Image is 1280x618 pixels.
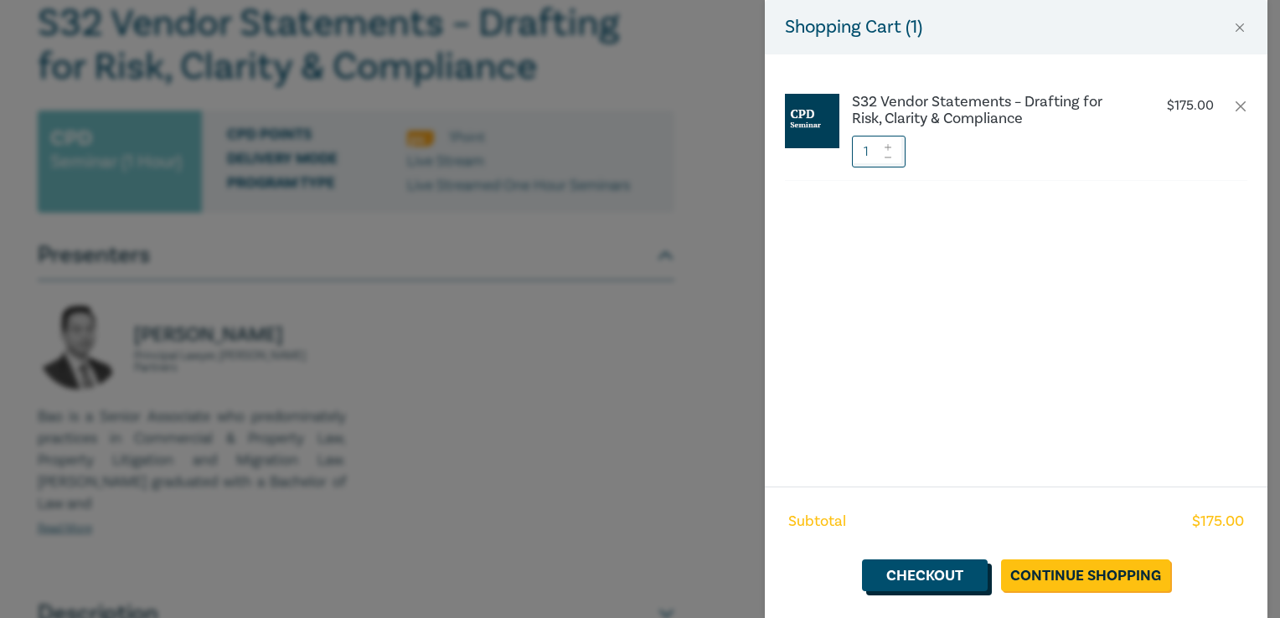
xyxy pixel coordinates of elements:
[862,559,988,591] a: Checkout
[785,13,922,41] h5: Shopping Cart ( 1 )
[785,94,839,148] img: CPD%20Seminar.jpg
[1192,511,1244,533] span: $ 175.00
[1232,20,1247,35] button: Close
[1001,559,1170,591] a: Continue Shopping
[788,511,846,533] span: Subtotal
[852,136,906,167] input: 1
[1167,98,1214,114] p: $ 175.00
[852,94,1130,127] a: S32 Vendor Statements – Drafting for Risk, Clarity & Compliance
